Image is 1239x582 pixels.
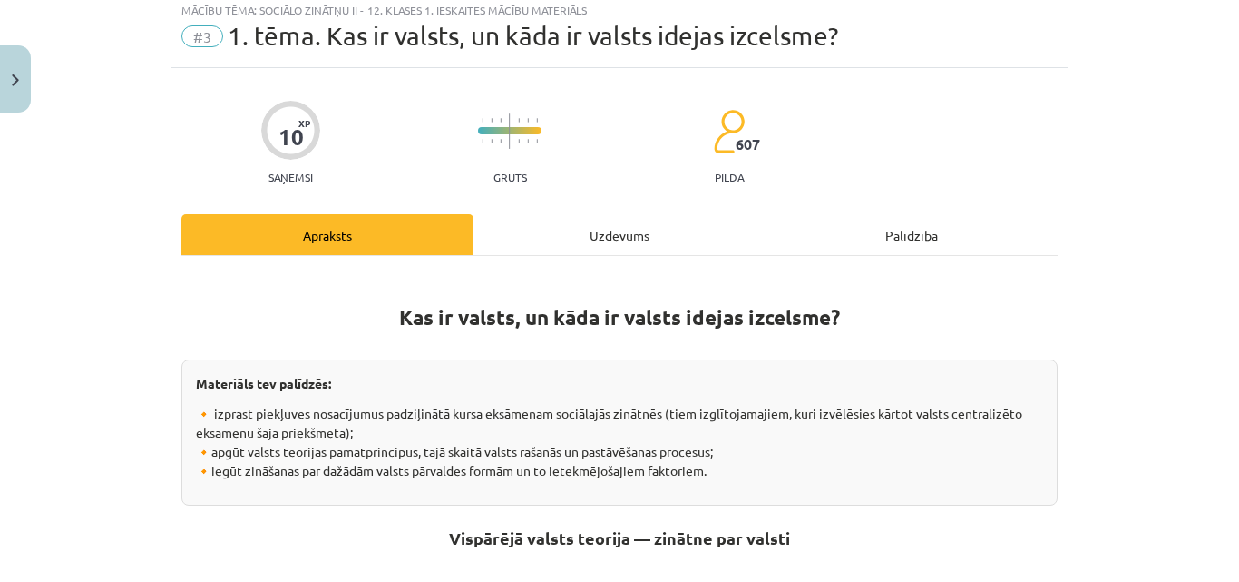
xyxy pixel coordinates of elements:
[527,139,529,143] img: icon-short-line-57e1e144782c952c97e751825c79c345078a6d821885a25fce030b3d8c18986b.svg
[181,214,473,255] div: Apraksts
[449,528,790,548] strong: Vispārējā valsts teorija — zinātne par valsti
[261,171,320,183] p: Saņemsi
[518,118,520,123] img: icon-short-line-57e1e144782c952c97e751825c79c345078a6d821885a25fce030b3d8c18986b.svg
[12,74,19,86] img: icon-close-lesson-0947bae3869378f0d4975bcd49f059093ad1ed9edebbc8119c70593378902aed.svg
[491,118,493,123] img: icon-short-line-57e1e144782c952c97e751825c79c345078a6d821885a25fce030b3d8c18986b.svg
[278,124,304,150] div: 10
[181,4,1058,16] div: Mācību tēma: Sociālo zinātņu ii - 12. klases 1. ieskaites mācību materiāls
[482,118,483,123] img: icon-short-line-57e1e144782c952c97e751825c79c345078a6d821885a25fce030b3d8c18986b.svg
[298,118,310,128] span: XP
[473,214,766,255] div: Uzdevums
[500,139,502,143] img: icon-short-line-57e1e144782c952c97e751825c79c345078a6d821885a25fce030b3d8c18986b.svg
[736,136,760,153] span: 607
[196,375,331,391] strong: Materiāls tev palīdzēs:
[715,171,744,183] p: pilda
[509,113,511,149] img: icon-long-line-d9ea69661e0d244f92f715978eff75569469978d946b2353a9bb055b3ed8787d.svg
[491,139,493,143] img: icon-short-line-57e1e144782c952c97e751825c79c345078a6d821885a25fce030b3d8c18986b.svg
[713,109,745,154] img: students-c634bb4e5e11cddfef0936a35e636f08e4e9abd3cc4e673bd6f9a4125e45ecb1.svg
[196,404,1043,480] p: 🔸 izprast piekļuves nosacījumus padziļinātā kursa eksāmenam sociālajās zinātnēs (tiem izglītojama...
[228,21,838,51] span: 1. tēma. Kas ir valsts, un kāda ir valsts idejas izcelsme?
[536,139,538,143] img: icon-short-line-57e1e144782c952c97e751825c79c345078a6d821885a25fce030b3d8c18986b.svg
[482,139,483,143] img: icon-short-line-57e1e144782c952c97e751825c79c345078a6d821885a25fce030b3d8c18986b.svg
[518,139,520,143] img: icon-short-line-57e1e144782c952c97e751825c79c345078a6d821885a25fce030b3d8c18986b.svg
[181,25,223,47] span: #3
[536,118,538,123] img: icon-short-line-57e1e144782c952c97e751825c79c345078a6d821885a25fce030b3d8c18986b.svg
[500,118,502,123] img: icon-short-line-57e1e144782c952c97e751825c79c345078a6d821885a25fce030b3d8c18986b.svg
[527,118,529,123] img: icon-short-line-57e1e144782c952c97e751825c79c345078a6d821885a25fce030b3d8c18986b.svg
[766,214,1058,255] div: Palīdzība
[399,304,840,330] strong: Kas ir valsts, un kāda ir valsts idejas izcelsme?
[493,171,527,183] p: Grūts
